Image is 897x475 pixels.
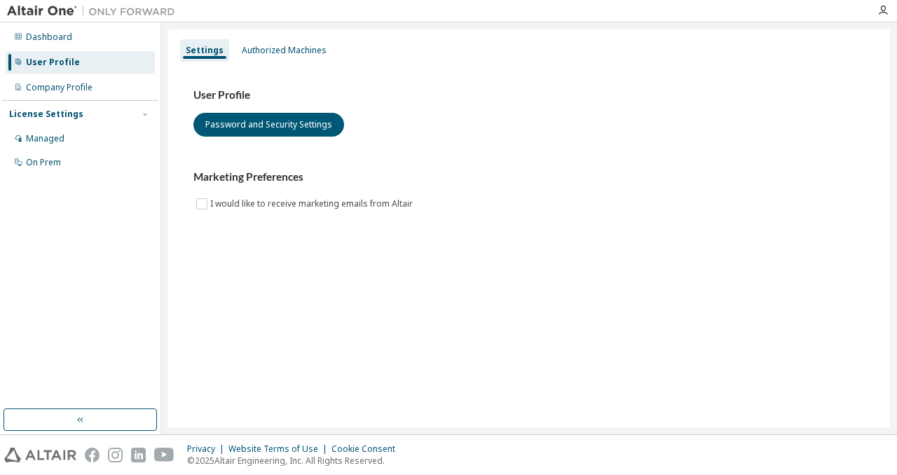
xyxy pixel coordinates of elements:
label: I would like to receive marketing emails from Altair [210,195,416,212]
div: Settings [186,45,224,56]
img: youtube.svg [154,448,174,462]
div: Privacy [187,443,228,455]
div: Website Terms of Use [228,443,331,455]
h3: User Profile [193,88,865,102]
img: altair_logo.svg [4,448,76,462]
div: On Prem [26,157,61,168]
div: User Profile [26,57,80,68]
p: © 2025 Altair Engineering, Inc. All Rights Reserved. [187,455,404,467]
div: Cookie Consent [331,443,404,455]
img: linkedin.svg [131,448,146,462]
img: instagram.svg [108,448,123,462]
button: Password and Security Settings [193,113,344,137]
div: Managed [26,133,64,144]
img: facebook.svg [85,448,100,462]
div: Dashboard [26,32,72,43]
div: Company Profile [26,82,93,93]
img: Altair One [7,4,182,18]
div: Authorized Machines [242,45,327,56]
h3: Marketing Preferences [193,170,865,184]
div: License Settings [9,109,83,120]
